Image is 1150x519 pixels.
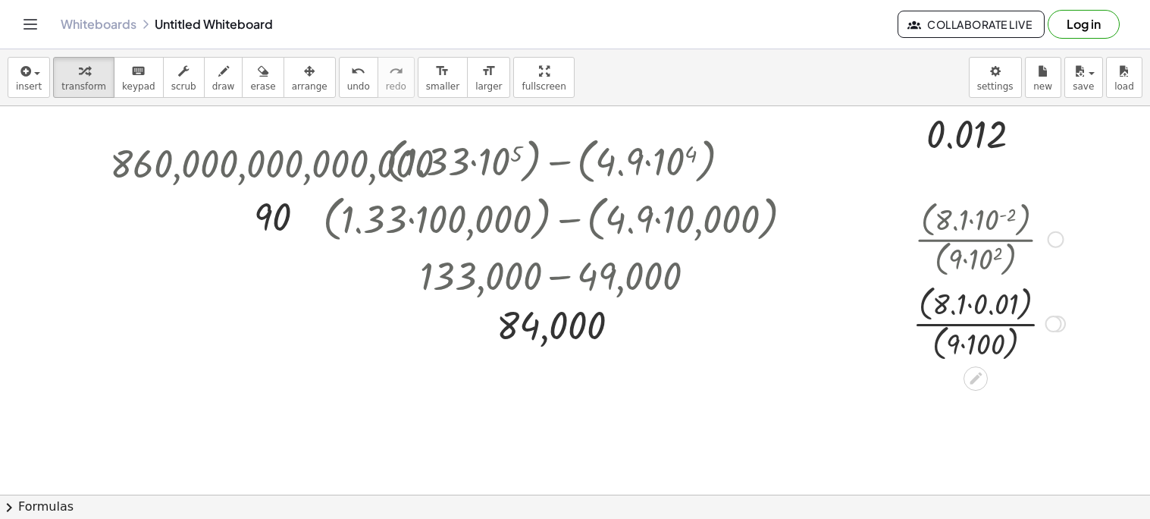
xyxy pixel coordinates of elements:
i: redo [389,62,403,80]
button: settings [969,57,1022,98]
button: undoundo [339,57,378,98]
span: erase [250,81,275,92]
button: Log in [1048,10,1120,39]
i: format_size [435,62,450,80]
span: settings [977,81,1014,92]
span: Collaborate Live [910,17,1032,31]
button: scrub [163,57,205,98]
button: keyboardkeypad [114,57,164,98]
button: format_sizelarger [467,57,510,98]
span: draw [212,81,235,92]
button: erase [242,57,284,98]
button: draw [204,57,243,98]
span: redo [386,81,406,92]
span: smaller [426,81,459,92]
button: save [1064,57,1103,98]
span: new [1033,81,1052,92]
span: load [1114,81,1134,92]
span: undo [347,81,370,92]
button: redoredo [378,57,415,98]
i: undo [351,62,365,80]
a: Whiteboards [61,17,136,32]
span: keypad [122,81,155,92]
span: fullscreen [522,81,566,92]
i: keyboard [131,62,146,80]
button: new [1025,57,1061,98]
button: arrange [284,57,336,98]
button: load [1106,57,1142,98]
button: transform [53,57,114,98]
span: arrange [292,81,327,92]
span: save [1073,81,1094,92]
span: scrub [171,81,196,92]
button: insert [8,57,50,98]
button: Toggle navigation [18,12,42,36]
i: format_size [481,62,496,80]
button: Collaborate Live [898,11,1045,38]
button: format_sizesmaller [418,57,468,98]
button: fullscreen [513,57,574,98]
span: insert [16,81,42,92]
span: larger [475,81,502,92]
div: Edit math [964,366,988,391]
span: transform [61,81,106,92]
